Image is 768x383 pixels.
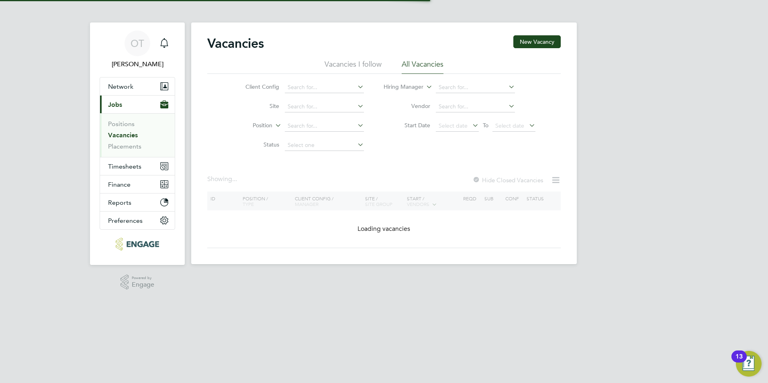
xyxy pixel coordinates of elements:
span: Reports [108,199,131,206]
span: Jobs [108,101,122,108]
span: Engage [132,281,154,288]
button: Jobs [100,96,175,113]
span: Network [108,83,133,90]
button: New Vacancy [513,35,561,48]
a: Vacancies [108,131,138,139]
button: Network [100,77,175,95]
button: Open Resource Center, 13 new notifications [736,351,762,377]
nav: Main navigation [90,22,185,265]
label: Start Date [384,122,430,129]
span: Timesheets [108,163,141,170]
label: Position [226,122,272,130]
input: Search for... [285,82,364,93]
h2: Vacancies [207,35,264,51]
div: Jobs [100,113,175,157]
span: Olivia Triassi [100,59,175,69]
span: Select date [439,122,468,129]
img: huntereducation-logo-retina.png [116,238,159,251]
span: Finance [108,181,131,188]
li: Vacancies I follow [325,59,382,74]
span: OT [131,38,144,49]
input: Select one [285,140,364,151]
label: Hide Closed Vacancies [472,176,543,184]
input: Search for... [436,82,515,93]
label: Status [233,141,279,148]
div: 13 [735,357,743,367]
span: Select date [495,122,524,129]
a: Go to home page [100,238,175,251]
a: Placements [108,143,141,150]
button: Reports [100,194,175,211]
button: Preferences [100,212,175,229]
label: Client Config [233,83,279,90]
label: Hiring Manager [377,83,423,91]
label: Site [233,102,279,110]
span: Preferences [108,217,143,224]
label: Vendor [384,102,430,110]
a: OT[PERSON_NAME] [100,31,175,69]
button: Timesheets [100,157,175,175]
button: Finance [100,175,175,193]
input: Search for... [285,101,364,112]
span: To [480,120,491,130]
input: Search for... [436,101,515,112]
input: Search for... [285,120,364,132]
li: All Vacancies [402,59,443,74]
a: Positions [108,120,135,128]
a: Powered byEngage [121,275,155,290]
span: Powered by [132,275,154,281]
span: ... [232,175,237,183]
div: Showing [207,175,239,183]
